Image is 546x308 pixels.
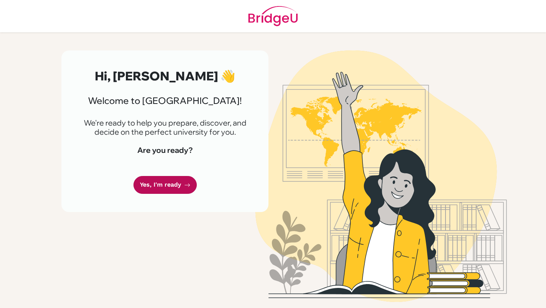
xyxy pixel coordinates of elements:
h2: Hi, [PERSON_NAME] 👋 [80,69,250,83]
p: We're ready to help you prepare, discover, and decide on the perfect university for you. [80,118,250,137]
a: Yes, I'm ready [133,176,197,194]
h4: Are you ready? [80,146,250,155]
h3: Welcome to [GEOGRAPHIC_DATA]! [80,95,250,106]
